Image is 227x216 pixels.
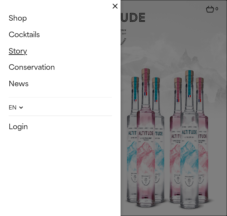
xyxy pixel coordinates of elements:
a: Cocktails [9,28,112,42]
img: Close [113,4,118,9]
a: News [9,77,112,91]
a: Conservation [9,61,112,74]
a: Shop [9,12,112,25]
a: Login [9,120,112,134]
a: Story [9,45,112,58]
